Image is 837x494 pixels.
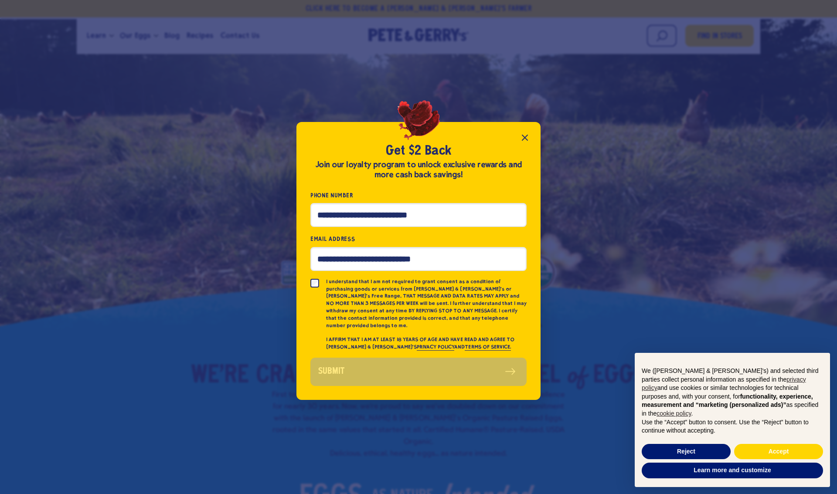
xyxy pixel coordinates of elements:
[734,444,823,460] button: Accept
[310,234,527,244] label: Email Address
[642,463,823,478] button: Learn more and customize
[642,444,731,460] button: Reject
[310,160,527,180] div: Join our loyalty program to unlock exclusive rewards and more cash back savings!
[642,418,823,435] p: Use the “Accept” button to consent. Use the “Reject” button to continue without accepting.
[310,190,527,200] label: Phone Number
[310,143,527,159] h2: Get $2 Back
[657,410,691,417] a: cookie policy
[628,346,837,494] div: Notice
[326,336,527,351] p: I AFFIRM THAT I AM AT LEAST 18 YEARS OF AGE AND HAVE READ AND AGREE TO [PERSON_NAME] & [PERSON_NA...
[642,367,823,418] p: We ([PERSON_NAME] & [PERSON_NAME]'s) and selected third parties collect personal information as s...
[326,278,527,329] p: I understand that I am not required to grant consent as a condition of purchasing goods or servic...
[516,129,534,146] button: Close popup
[310,279,319,288] input: I understand that I am not required to grant consent as a condition of purchasing goods or servic...
[310,358,527,386] button: Submit
[465,344,510,351] a: TERMS OF SERVICE.
[417,344,454,351] a: PRIVACY POLICY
